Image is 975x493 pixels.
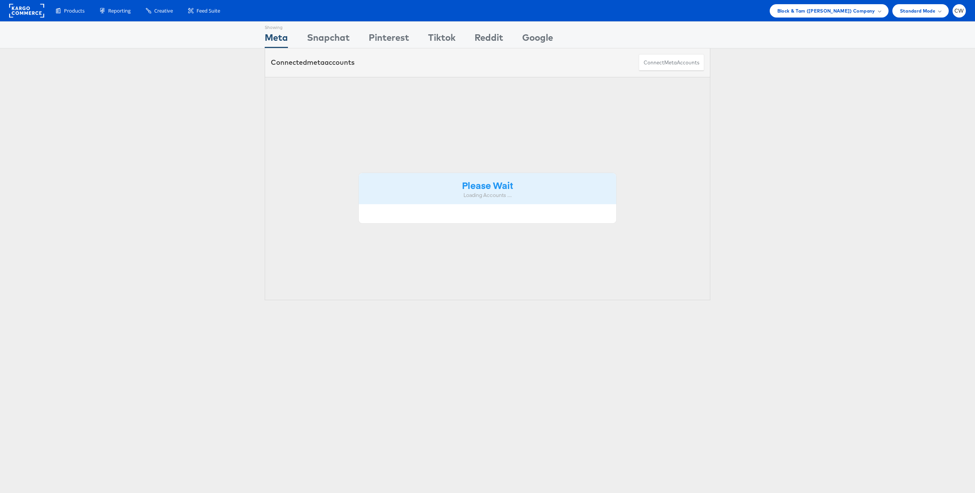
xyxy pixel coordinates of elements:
[265,31,288,48] div: Meta
[307,31,350,48] div: Snapchat
[522,31,553,48] div: Google
[954,8,964,13] span: CW
[428,31,456,48] div: Tiktok
[307,58,324,67] span: meta
[154,7,173,14] span: Creative
[639,54,704,71] button: ConnectmetaAccounts
[900,7,935,15] span: Standard Mode
[265,22,288,31] div: Showing
[271,58,355,67] div: Connected accounts
[664,59,677,66] span: meta
[64,7,85,14] span: Products
[777,7,875,15] span: Block & Tam ([PERSON_NAME]) Company
[197,7,220,14] span: Feed Suite
[462,179,513,191] strong: Please Wait
[475,31,503,48] div: Reddit
[369,31,409,48] div: Pinterest
[364,192,611,199] div: Loading Accounts ....
[108,7,131,14] span: Reporting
